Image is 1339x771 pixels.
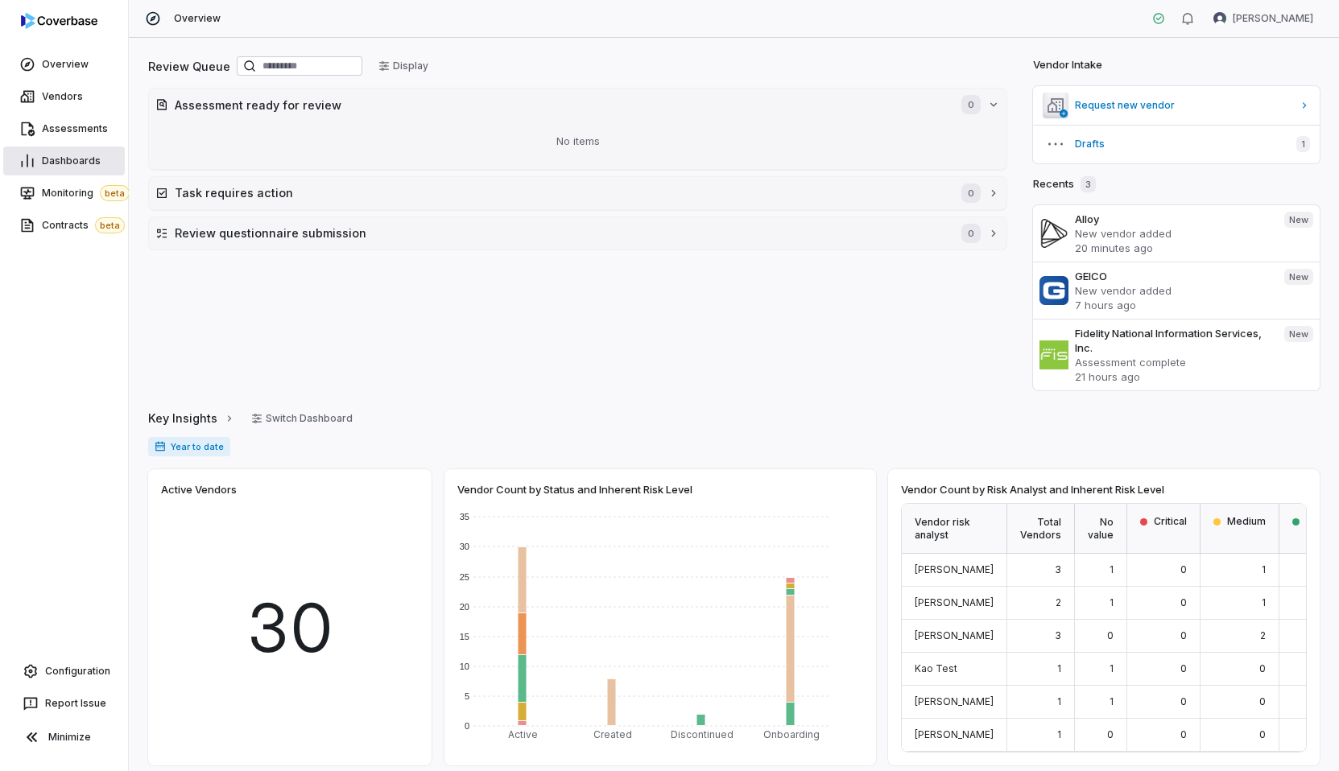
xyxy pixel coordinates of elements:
span: 1 [1262,596,1266,608]
button: Review questionnaire submission0 [149,217,1006,249]
span: 3 [1081,176,1096,192]
text: 20 [460,602,469,612]
span: 30 [246,578,333,678]
button: Task requires action0 [149,177,1006,209]
span: 0 [1107,728,1114,740]
span: 0 [1107,629,1114,641]
span: 1 [1057,662,1061,674]
h2: Review Queue [148,58,230,75]
span: Contracts [42,217,125,233]
span: Key Insights [148,410,217,427]
button: Amanda Pettenati avatar[PERSON_NAME] [1204,6,1323,31]
span: Drafts [1075,138,1283,150]
span: Critical [1154,515,1187,528]
div: Vendor risk analyst [902,504,1007,554]
text: 5 [465,691,469,701]
span: 1 [1110,662,1114,674]
p: Assessment complete [1075,355,1271,369]
span: Vendor Count by Risk Analyst and Inherent Risk Level [901,482,1164,497]
h3: Fidelity National Information Services, Inc. [1075,326,1271,355]
span: 0 [1180,662,1187,674]
button: Report Issue [6,689,122,718]
a: GEICONew vendor added7 hours agoNew [1033,262,1320,319]
span: New [1284,212,1313,228]
button: Minimize [6,721,122,753]
button: Key Insights [143,402,240,435]
span: 1 [1057,695,1061,707]
text: 25 [460,572,469,582]
span: Kao Test [915,662,957,674]
text: 0 [465,721,469,731]
text: 30 [460,542,469,551]
span: [PERSON_NAME] [915,596,994,608]
span: 1 [1110,563,1114,575]
span: Dashboards [42,155,101,167]
span: Vendor Count by Status and Inherent Risk Level [457,482,692,497]
span: [PERSON_NAME] [915,728,994,740]
span: 0 [1180,629,1187,641]
span: [PERSON_NAME] [915,629,994,641]
a: Monitoringbeta [3,179,125,208]
span: 0 [1180,563,1187,575]
span: [PERSON_NAME] [915,695,994,707]
div: Total Vendors [1007,504,1075,554]
h3: GEICO [1075,269,1271,283]
span: 1 [1110,695,1114,707]
img: Amanda Pettenati avatar [1213,12,1226,25]
span: 0 [1180,695,1187,707]
h2: Assessment ready for review [175,97,945,113]
button: Drafts1 [1033,125,1320,163]
span: 1 [1262,563,1266,575]
span: Report Issue [45,697,106,710]
button: Switch Dashboard [242,406,362,431]
h2: Task requires action [175,184,945,201]
span: 0 [1259,695,1266,707]
a: Fidelity National Information Services, Inc.Assessment complete21 hours agoNew [1033,319,1320,390]
text: 35 [460,512,469,522]
span: Vendors [42,90,83,103]
span: 3 [1055,563,1061,575]
span: beta [95,217,125,233]
a: Vendors [3,82,125,111]
span: Monitoring [42,185,130,201]
span: 0 [1180,728,1187,740]
text: 10 [460,662,469,671]
span: 0 [961,224,981,243]
a: Request new vendor [1033,86,1320,125]
span: 2 [1056,596,1061,608]
a: Contractsbeta [3,211,125,240]
span: New [1284,326,1313,342]
h2: Review questionnaire submission [175,225,945,241]
span: beta [100,185,130,201]
p: 7 hours ago [1075,298,1271,312]
span: Medium [1227,515,1266,528]
p: 21 hours ago [1075,369,1271,384]
svg: Date range for report [155,441,166,452]
img: logo-D7KZi-bG.svg [21,13,97,29]
span: Overview [174,12,221,25]
span: 0 [1259,728,1266,740]
h2: Vendor Intake [1033,57,1102,73]
span: Assessments [42,122,108,135]
span: Configuration [45,665,110,678]
span: Overview [42,58,89,71]
a: Assessments [3,114,125,143]
span: [PERSON_NAME] [1233,12,1313,25]
span: 3 [1055,629,1061,641]
span: 1 [1110,596,1114,608]
a: AlloyNew vendor added20 minutes agoNew [1033,205,1320,262]
span: New [1284,269,1313,285]
span: 1 [1296,136,1310,152]
text: 15 [460,632,469,641]
p: New vendor added [1075,226,1271,241]
span: Active Vendors [161,482,237,497]
button: Assessment ready for review0 [149,89,1006,121]
button: Display [369,54,438,78]
span: 2 [1260,629,1266,641]
p: 20 minutes ago [1075,241,1271,255]
a: Configuration [6,657,122,686]
span: Minimize [48,731,91,744]
a: Dashboards [3,146,125,175]
span: Request new vendor [1075,99,1292,112]
h3: Alloy [1075,212,1271,226]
